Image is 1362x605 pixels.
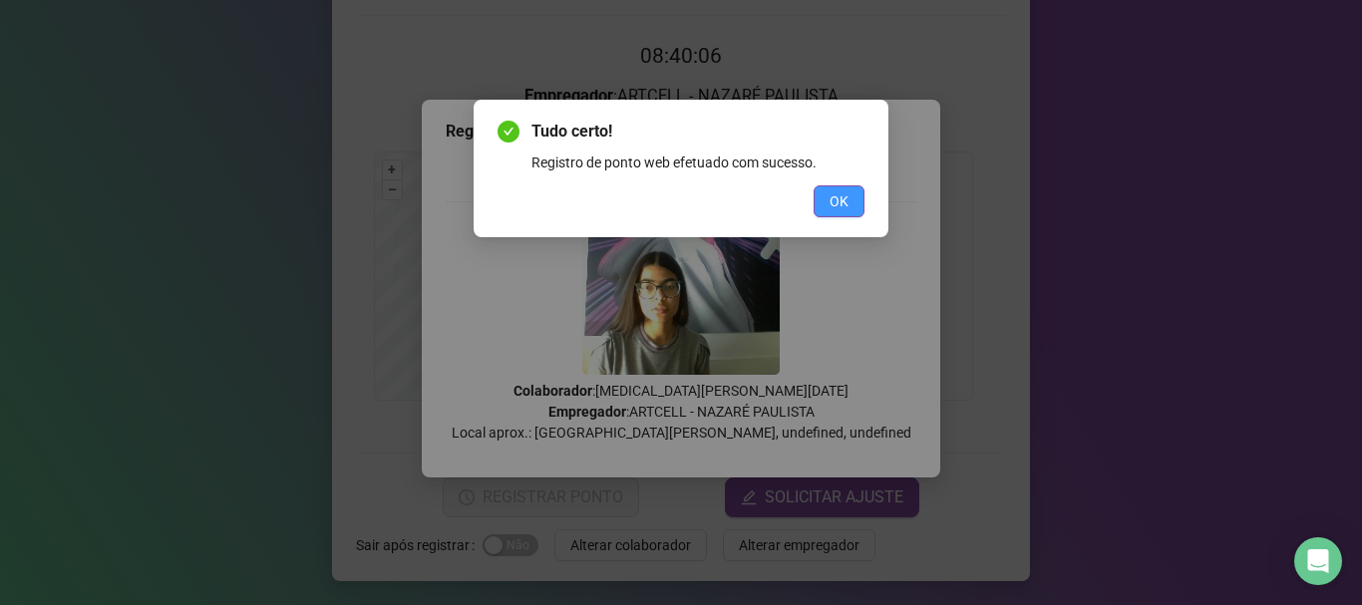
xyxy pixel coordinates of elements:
[498,121,519,143] span: check-circle
[531,120,864,144] span: Tudo certo!
[830,190,849,212] span: OK
[814,185,864,217] button: OK
[1294,537,1342,585] div: Open Intercom Messenger
[531,151,864,173] div: Registro de ponto web efetuado com sucesso.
